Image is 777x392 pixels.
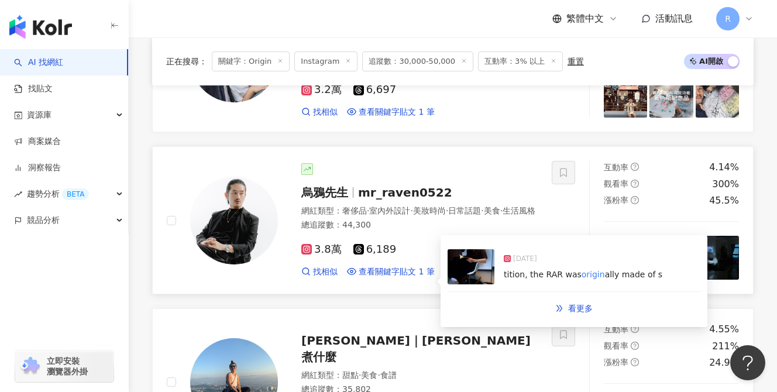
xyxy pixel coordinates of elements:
[367,206,369,215] span: ·
[62,188,89,200] div: BETA
[413,206,446,215] span: 美妝時尚
[190,177,278,264] img: KOL Avatar
[301,84,342,96] span: 3.2萬
[709,161,739,174] div: 4.14%
[14,162,61,174] a: 洞察報告
[342,370,359,380] span: 甜點
[14,57,63,68] a: searchAI 找網紅
[212,51,290,71] span: 關鍵字：Origin
[15,350,114,382] a: chrome extension立即安裝 瀏覽器外掛
[294,51,357,71] span: Instagram
[301,370,538,381] div: 網紅類型 ：
[709,356,739,369] div: 24.9%
[380,370,397,380] span: 食譜
[448,206,481,215] span: 日常話題
[313,266,338,278] span: 找相似
[47,356,88,377] span: 立即安裝 瀏覽器外掛
[377,370,380,380] span: ·
[347,106,435,118] a: 查看關鍵字貼文 1 筆
[353,84,397,96] span: 6,697
[301,185,348,200] span: 烏鴉先生
[696,236,739,279] img: post-image
[631,180,639,188] span: question-circle
[301,219,538,231] div: 總追蹤數 ： 44,300
[605,270,663,279] span: ally made of s
[301,106,338,118] a: 找相似
[27,102,51,128] span: 資源庫
[301,266,338,278] a: 找相似
[696,74,739,118] img: post-image
[604,325,628,334] span: 互動率
[604,179,628,188] span: 觀看率
[631,196,639,204] span: question-circle
[301,243,342,256] span: 3.8萬
[504,270,582,279] span: tition, the RAR was
[555,304,563,312] span: double-right
[14,190,22,198] span: rise
[362,51,473,71] span: 追蹤數：30,000-50,000
[14,136,61,147] a: 商案媒合
[152,146,754,294] a: KOL Avatar烏鴉先生mr_raven0522網紅類型：奢侈品·室內外設計·美妝時尚·日常話題·美食·生活風格總追蹤數：44,3003.8萬6,189找相似查看關鍵字貼文 1 筆post-...
[604,341,628,350] span: 觀看率
[543,297,605,320] a: double-right看更多
[166,57,207,66] span: 正在搜尋 ：
[478,51,563,71] span: 互動率：3% 以上
[27,207,60,233] span: 競品分析
[14,83,53,95] a: 找貼文
[359,370,361,380] span: ·
[631,358,639,366] span: question-circle
[631,163,639,171] span: question-circle
[730,345,765,380] iframe: Help Scout Beacon - Open
[604,74,647,118] img: post-image
[582,270,605,279] mark: origin
[500,206,503,215] span: ·
[448,249,494,284] img: post-image
[604,357,628,367] span: 漲粉率
[301,205,538,217] div: 網紅類型 ：
[9,15,72,39] img: logo
[19,357,42,376] img: chrome extension
[631,325,639,333] span: question-circle
[649,74,693,118] img: post-image
[347,266,435,278] a: 查看關鍵字貼文 1 筆
[568,57,584,66] div: 重置
[568,304,593,313] span: 看更多
[359,266,435,278] span: 查看關鍵字貼文 1 筆
[709,194,739,207] div: 45.5%
[446,206,448,215] span: ·
[313,106,338,118] span: 找相似
[361,370,377,380] span: 美食
[712,340,739,353] div: 211%
[513,253,537,265] span: [DATE]
[566,12,604,25] span: 繁體中文
[712,178,739,191] div: 300%
[353,243,397,256] span: 6,189
[342,206,367,215] span: 奢侈品
[604,163,628,172] span: 互動率
[27,181,89,207] span: 趨勢分析
[369,206,410,215] span: 室內外設計
[604,195,628,205] span: 漲粉率
[631,342,639,350] span: question-circle
[503,206,535,215] span: 生活風格
[709,323,739,336] div: 4.55%
[358,185,452,200] span: mr_raven0522
[484,206,500,215] span: 美食
[481,206,483,215] span: ·
[655,13,693,24] span: 活動訊息
[359,106,435,118] span: 查看關鍵字貼文 1 筆
[725,12,731,25] span: R
[410,206,412,215] span: ·
[301,333,531,364] span: [PERSON_NAME]｜[PERSON_NAME]煮什麼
